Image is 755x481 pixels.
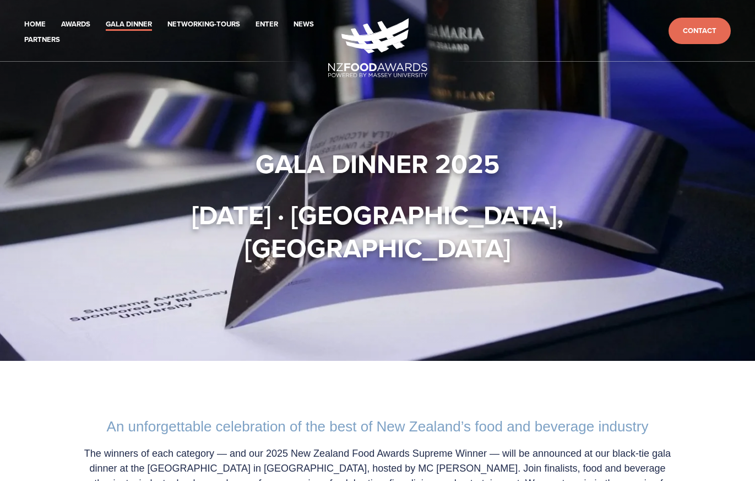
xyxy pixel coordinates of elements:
a: Networking-Tours [167,18,240,31]
a: Gala Dinner [106,18,152,31]
a: Enter [256,18,278,31]
a: News [294,18,314,31]
a: Awards [61,18,90,31]
strong: [DATE] · [GEOGRAPHIC_DATA], [GEOGRAPHIC_DATA] [192,196,570,267]
a: Partners [24,34,60,46]
a: Contact [669,18,731,45]
a: Home [24,18,46,31]
h2: An unforgettable celebration of the best of New Zealand’s food and beverage industry [72,418,684,435]
h1: Gala Dinner 2025 [61,147,695,180]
